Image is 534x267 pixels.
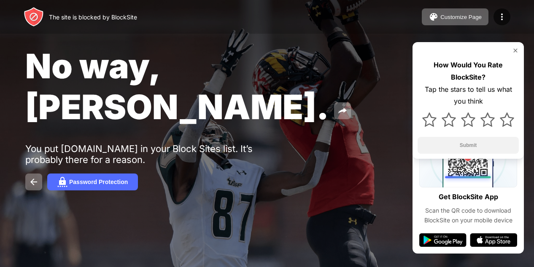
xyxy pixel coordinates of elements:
img: pallet.svg [429,12,439,22]
img: share.svg [337,106,348,116]
div: The site is blocked by BlockSite [49,13,137,21]
img: star.svg [422,112,437,127]
div: You put [DOMAIN_NAME] in your Block Sites list. It’s probably there for a reason. [25,143,286,165]
button: Submit [418,137,519,154]
span: No way, [PERSON_NAME]. [25,45,329,127]
button: Password Protection [47,174,138,190]
button: Customize Page [422,8,488,25]
img: google-play.svg [419,233,467,247]
img: star.svg [500,112,514,127]
img: app-store.svg [470,233,517,247]
img: star.svg [461,112,475,127]
img: rate-us-close.svg [512,47,519,54]
div: Tap the stars to tell us what you think [418,83,519,108]
img: menu-icon.svg [497,12,507,22]
div: Customize Page [440,14,482,20]
div: Password Protection [69,179,128,185]
img: password.svg [57,177,67,187]
img: star.svg [442,112,456,127]
img: header-logo.svg [24,7,44,27]
img: star.svg [480,112,495,127]
img: back.svg [29,177,39,187]
div: How Would You Rate BlockSite? [418,59,519,83]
